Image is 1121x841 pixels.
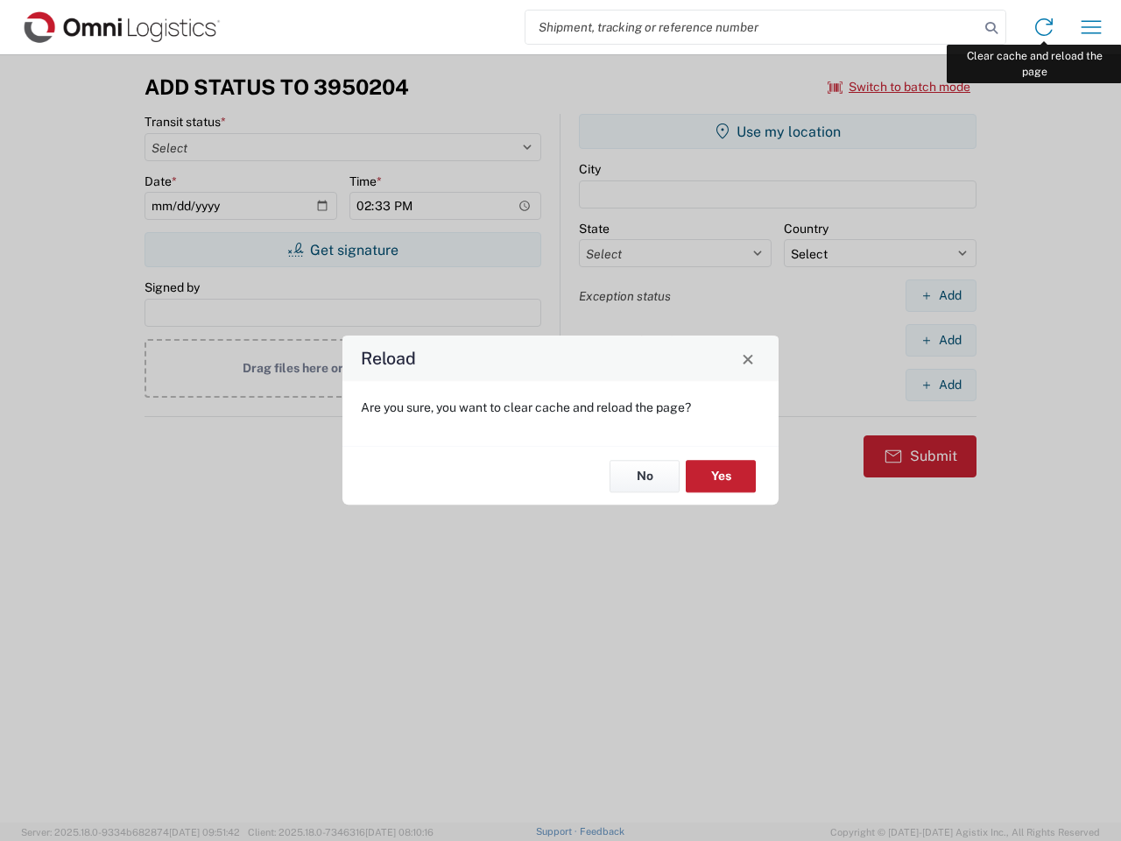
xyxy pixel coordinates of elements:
button: Close [736,346,760,371]
p: Are you sure, you want to clear cache and reload the page? [361,399,760,415]
button: No [610,460,680,492]
h4: Reload [361,346,416,371]
input: Shipment, tracking or reference number [525,11,979,44]
button: Yes [686,460,756,492]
